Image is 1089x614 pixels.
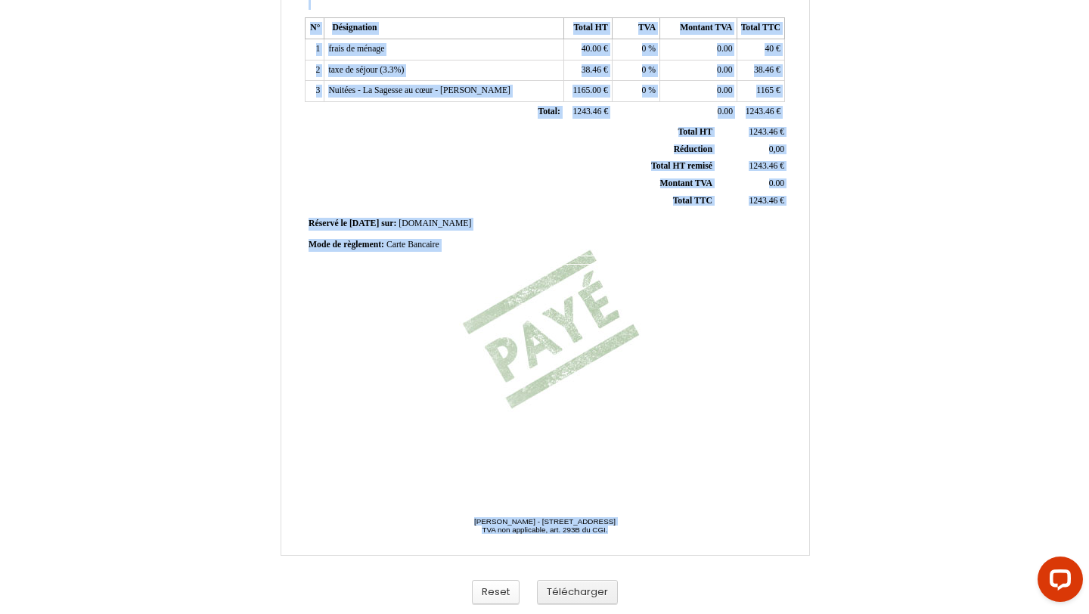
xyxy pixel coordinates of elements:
[582,65,601,75] span: 38.46
[482,526,607,534] span: TVA non applicable, art. 293B du CGI.
[756,85,774,95] span: 1165
[309,219,347,228] span: Réservé le
[754,65,774,75] span: 38.46
[328,65,404,75] span: taxe de séjour (3.3%)
[349,219,379,228] span: [DATE]
[715,124,787,141] td: €
[564,102,612,123] td: €
[737,60,784,81] td: €
[746,107,774,116] span: 1243.46
[537,580,618,605] button: Télécharger
[749,196,777,206] span: 1243.46
[1025,550,1089,614] iframe: LiveChat chat widget
[612,81,659,102] td: %
[328,85,510,95] span: Nuitées - La Sagesse au cœur - [PERSON_NAME]
[678,127,712,137] span: Total HT
[399,219,471,228] span: [DOMAIN_NAME]
[651,161,712,171] span: Total HT remisé
[717,44,732,54] span: 0.00
[309,240,384,250] span: Mode de règlement:
[642,65,647,75] span: 0
[749,127,777,137] span: 1243.46
[306,39,324,60] td: 1
[717,85,732,95] span: 0.00
[306,60,324,81] td: 2
[386,240,439,250] span: Carte Bancaire
[737,81,784,102] td: €
[474,517,616,526] span: [PERSON_NAME] - [STREET_ADDRESS]
[564,39,612,60] td: €
[660,18,737,39] th: Montant TVA
[564,81,612,102] td: €
[582,44,601,54] span: 40.00
[572,107,601,116] span: 1243.46
[717,65,732,75] span: 0.00
[769,178,784,188] span: 0.00
[642,85,647,95] span: 0
[612,60,659,81] td: %
[538,107,560,116] span: Total:
[660,178,712,188] span: Montant TVA
[324,18,564,39] th: Désignation
[472,580,520,605] button: Reset
[737,39,784,60] td: €
[718,107,733,116] span: 0.00
[328,44,384,54] span: frais de ménage
[715,158,787,175] td: €
[572,85,601,95] span: 1165.00
[612,39,659,60] td: %
[749,161,777,171] span: 1243.46
[612,18,659,39] th: TVA
[674,144,712,154] span: Réduction
[673,196,712,206] span: Total TTC
[564,60,612,81] td: €
[306,18,324,39] th: N°
[306,81,324,102] td: 3
[381,219,396,228] span: sur:
[769,144,784,154] span: 0,00
[737,18,784,39] th: Total TTC
[765,44,774,54] span: 40
[737,102,784,123] td: €
[564,18,612,39] th: Total HT
[715,192,787,209] td: €
[642,44,647,54] span: 0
